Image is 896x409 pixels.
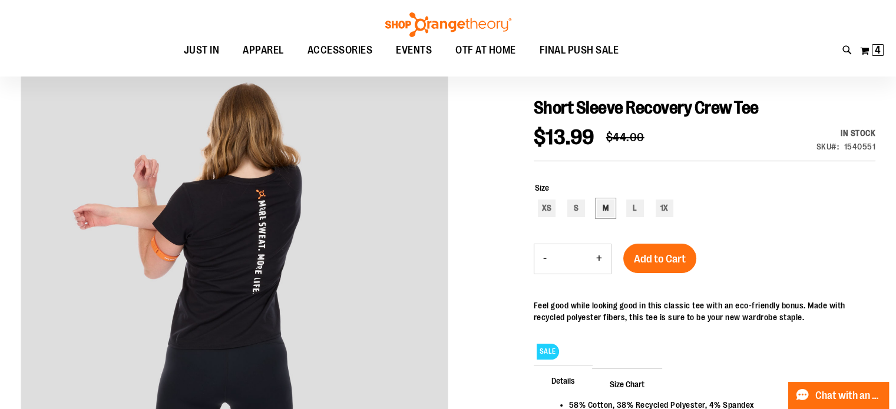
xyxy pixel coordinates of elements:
span: OTF AT HOME [455,37,516,64]
button: Chat with an Expert [788,382,890,409]
a: OTF AT HOME [444,37,528,64]
span: Add to Cart [634,252,686,265]
span: Size [535,183,549,192]
span: ACCESSORIES [308,37,373,64]
span: APPAREL [243,37,284,64]
span: 4 [875,44,881,56]
span: $13.99 [534,125,594,149]
span: Details [534,365,593,395]
div: XS [538,199,556,217]
a: ACCESSORIES [296,37,385,64]
button: Add to Cart [623,244,696,273]
span: Short Sleeve Recovery Crew Tee [534,98,759,118]
span: EVENTS [396,37,432,64]
span: Chat with an Expert [815,390,882,401]
span: FINAL PUSH SALE [540,37,619,64]
div: In stock [816,127,876,139]
a: FINAL PUSH SALE [528,37,631,64]
div: 1X [656,199,673,217]
img: Shop Orangetheory [383,12,513,37]
strong: SKU [816,142,839,151]
div: L [626,199,644,217]
span: SALE [537,344,559,360]
span: $44.00 [606,131,644,144]
div: 1540551 [844,141,876,152]
div: S [567,199,585,217]
a: EVENTS [384,37,444,64]
button: Increase product quantity [587,244,611,274]
span: Size Chart [592,368,662,399]
a: APPAREL [231,37,296,64]
div: M [597,199,614,217]
a: JUST IN [172,37,232,64]
input: Product quantity [556,245,587,273]
div: Feel good while looking good in this classic tee with an eco-friendly bonus. Made with recycled p... [534,300,875,323]
button: Decrease product quantity [534,244,556,274]
div: Availability [816,127,876,139]
span: JUST IN [184,37,220,64]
